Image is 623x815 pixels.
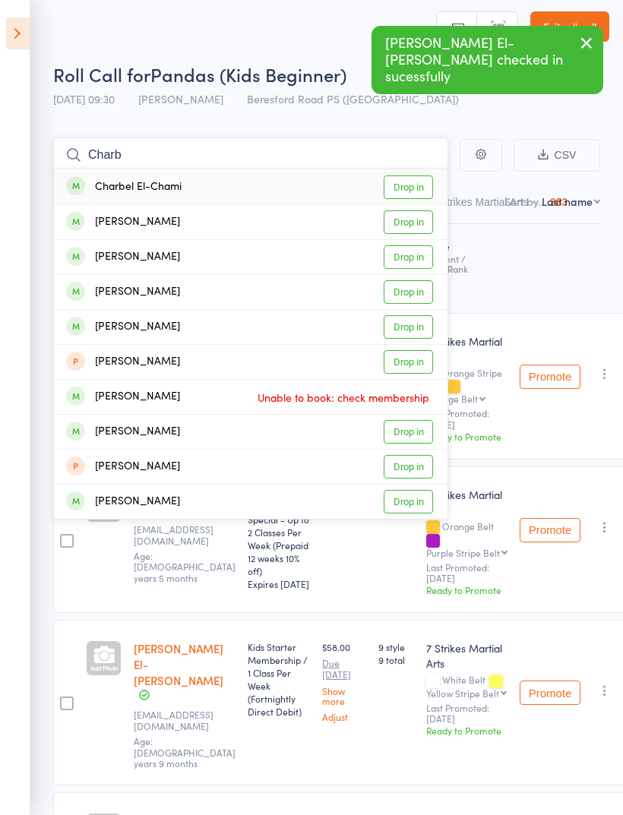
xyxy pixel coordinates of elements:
[66,388,180,406] div: [PERSON_NAME]
[426,688,499,698] div: Yellow Stripe Belt
[66,318,180,336] div: [PERSON_NAME]
[66,283,180,301] div: [PERSON_NAME]
[372,26,603,94] div: [PERSON_NAME] El-[PERSON_NAME] checked in sucessfully
[248,487,310,590] div: Returning Students Special - Up to 2 Classes Per Week (Prepaid 12 weeks 10% off)
[384,350,433,374] a: Drop in
[134,640,223,688] a: [PERSON_NAME] El-[PERSON_NAME]
[134,734,236,769] span: Age: [DEMOGRAPHIC_DATA] years 9 months
[426,487,508,517] div: 7 Strikes Martial Arts
[426,333,508,364] div: 7 Strikes Martial Arts
[378,653,414,666] span: 9 total
[134,709,232,731] small: marwan_elchami2000@yahoo.com.au
[420,231,514,306] div: Style
[322,686,366,706] a: Show more
[384,210,433,234] a: Drop in
[247,91,459,106] span: Beresford Road PS ([GEOGRAPHIC_DATA])
[322,658,366,680] small: Due [DATE]
[384,280,433,304] a: Drop in
[150,62,346,87] span: Pandas (Kids Beginner)
[514,139,600,172] button: CSV
[378,640,414,653] span: 9 style
[384,420,433,444] a: Drop in
[254,386,433,409] span: Unable to book: check membership
[134,549,236,584] span: Age: [DEMOGRAPHIC_DATA] years 5 months
[426,430,508,443] div: Ready to Promote
[53,91,115,106] span: [DATE] 09:30
[426,368,508,403] div: Orange Stripe Belt
[66,423,180,441] div: [PERSON_NAME]
[426,703,508,725] small: Last Promoted: [DATE]
[53,62,150,87] span: Roll Call for
[426,254,508,273] div: Current / Next Rank
[426,583,508,596] div: Ready to Promote
[504,194,539,209] label: Sort by
[426,548,500,558] div: Purple Stripe Belt
[520,681,580,705] button: Promote
[520,365,580,389] button: Promote
[426,674,508,697] div: White Belt
[530,11,609,42] a: Exit roll call
[520,518,580,542] button: Promote
[384,245,433,269] a: Drop in
[66,213,180,231] div: [PERSON_NAME]
[322,640,366,722] div: $58.00
[53,137,448,172] input: Search by name
[384,490,433,513] a: Drop in
[66,493,180,510] div: [PERSON_NAME]
[138,91,223,106] span: [PERSON_NAME]
[66,178,182,196] div: Charbel El-Chami
[384,315,433,339] a: Drop in
[426,408,508,430] small: Last Promoted: [DATE]
[426,521,508,557] div: Orange Belt
[66,248,180,266] div: [PERSON_NAME]
[134,524,232,546] small: kiru.sydmail@gmail.com
[248,577,310,590] div: Expires [DATE]
[66,353,180,371] div: [PERSON_NAME]
[426,393,478,403] div: Orange Belt
[426,562,508,584] small: Last Promoted: [DATE]
[384,455,433,479] a: Drop in
[426,640,508,671] div: 7 Strikes Martial Arts
[322,712,366,722] a: Adjust
[66,458,180,475] div: [PERSON_NAME]
[384,175,433,199] a: Drop in
[426,724,508,737] div: Ready to Promote
[542,194,593,209] div: Last name
[248,640,310,718] div: Kids Starter Membership / 1 Class Per Week (Fortnightly Direct Debit)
